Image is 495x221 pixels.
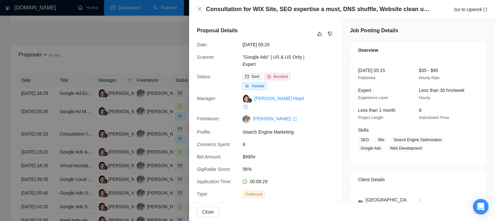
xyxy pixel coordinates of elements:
[244,105,248,109] span: export
[197,116,220,121] span: Freelancer:
[473,199,488,214] div: Open Intercom Messenger
[293,117,297,121] span: export
[242,54,304,67] a: "Google Ads" | US & US Only | Expert
[419,197,420,202] span: -
[419,96,430,100] span: Hourly
[358,68,385,73] span: [DATE] 05:15
[251,74,259,79] span: Sent
[245,75,249,79] span: mail
[419,76,439,80] span: Hourly Rate
[267,75,271,79] span: dollar
[454,7,487,12] a: Go to Upworkexport
[197,42,208,47] span: Date:
[197,179,232,184] span: Application Time:
[358,47,378,54] span: Overview
[197,7,202,12] button: Close
[350,27,398,35] h5: Job Posting Details
[316,30,323,38] button: like
[358,145,383,152] span: Google Ads
[206,5,431,13] h4: Consultation for WIX Site, SEO expertise a must, DNS shuffle, Website clean up, Google Ad knowledge.
[317,31,322,37] span: like
[242,166,340,173] span: 56%
[358,76,375,80] span: Published
[197,7,202,12] span: close
[242,115,250,123] img: c1zC6eVn0EYmud3A8DmzZoWKvKw9PsGSZF3lnwxNViBqO3mu-ZEtoeT9BM2xch8nfn
[419,115,449,120] span: Submission Price
[358,115,383,120] span: Project Length
[419,88,464,93] span: Less than 30 hrs/week
[391,136,445,143] span: Search Engine Optimization
[326,30,334,38] button: dislike
[242,96,304,109] a: [PERSON_NAME] Heart export
[242,191,265,198] span: Outbound
[358,96,388,100] span: Experience Level
[197,167,231,172] span: GigRadar Score:
[358,108,395,113] span: Less than 1 month
[365,196,408,211] span: [GEOGRAPHIC_DATA]
[197,191,208,197] span: Type:
[242,41,340,48] span: [DATE] 05:25
[358,136,371,143] span: SEO
[358,88,371,93] span: Expert
[375,136,387,143] span: Wix
[358,127,369,133] span: Skills
[197,74,211,79] span: Status:
[242,141,340,148] span: 9
[197,207,219,217] button: Close
[358,200,363,204] img: 🇺🇸
[250,179,268,184] span: 00:09:29
[273,74,288,79] span: Boosted
[247,98,252,103] img: gigradar-bm.png
[242,179,247,184] span: clock-circle
[253,116,297,121] a: [PERSON_NAME] export
[197,54,215,60] span: Scanner:
[387,145,425,152] span: Web Development
[197,129,211,135] span: Profile:
[328,31,332,37] span: dislike
[242,128,340,136] span: Search Engine Marketing
[202,208,214,215] span: Close
[483,7,487,11] span: export
[419,108,421,113] span: 6
[242,153,340,160] span: $99/hr
[197,27,238,35] h5: Proposal Details
[197,96,216,101] span: Manager:
[245,84,249,88] span: eye
[197,142,231,147] span: Connects Spent:
[358,171,479,188] div: Client Details
[251,84,264,88] span: Viewed
[419,68,438,73] span: $35 - $95
[197,154,222,159] span: Bid Amount:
